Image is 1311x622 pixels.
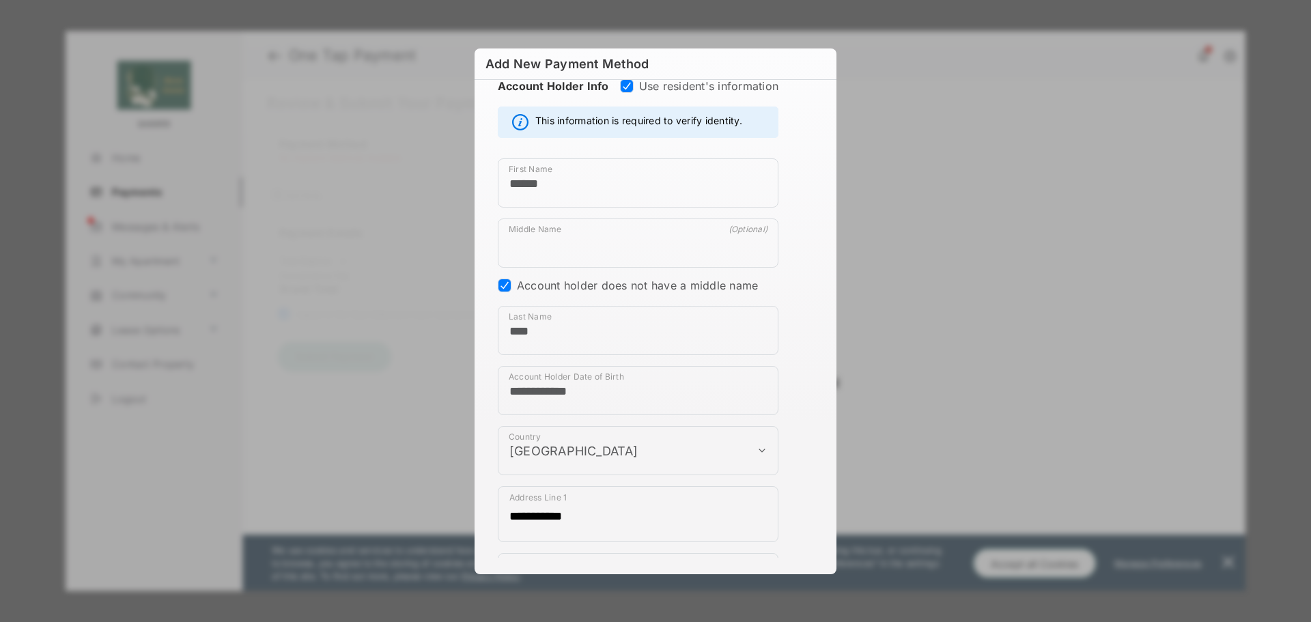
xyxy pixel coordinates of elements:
[498,426,778,475] div: payment_method_screening[postal_addresses][country]
[535,114,742,130] span: This information is required to verify identity.
[498,486,778,542] div: payment_method_screening[postal_addresses][addressLine1]
[639,79,778,93] label: Use resident's information
[498,79,609,117] strong: Account Holder Info
[498,553,778,609] div: payment_method_screening[postal_addresses][addressLine2]
[485,57,649,71] div: Add New Payment Method
[517,279,758,292] label: Account holder does not have a middle name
